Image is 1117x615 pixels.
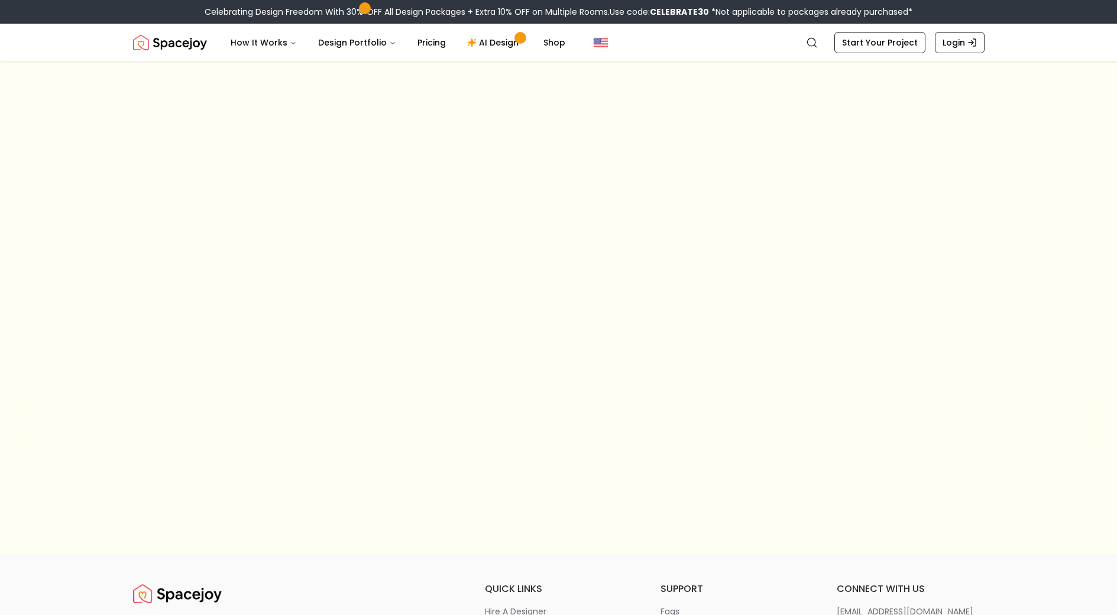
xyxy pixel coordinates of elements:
a: Pricing [408,31,455,54]
a: AI Design [458,31,532,54]
img: Spacejoy Logo [133,31,207,54]
img: United States [594,35,608,50]
h6: connect with us [837,582,985,596]
h6: quick links [485,582,633,596]
nav: Main [221,31,575,54]
a: Spacejoy [133,582,222,606]
img: Spacejoy Logo [133,582,222,606]
button: Design Portfolio [309,31,406,54]
a: Login [935,32,985,53]
span: Use code: [610,6,709,18]
a: Start Your Project [834,32,925,53]
span: *Not applicable to packages already purchased* [709,6,912,18]
div: Celebrating Design Freedom With 30% OFF All Design Packages + Extra 10% OFF on Multiple Rooms. [205,6,912,18]
a: Shop [534,31,575,54]
nav: Global [133,24,985,61]
a: Spacejoy [133,31,207,54]
b: CELEBRATE30 [650,6,709,18]
button: How It Works [221,31,306,54]
h6: support [661,582,808,596]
